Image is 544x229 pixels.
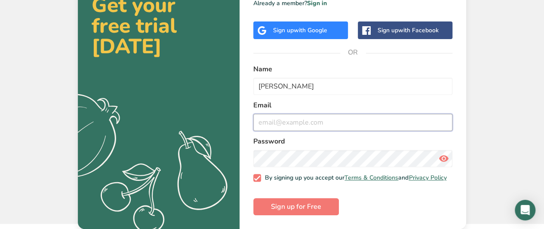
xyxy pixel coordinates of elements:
[273,26,327,35] div: Sign up
[271,202,321,212] span: Sign up for Free
[253,64,452,74] label: Name
[253,114,452,131] input: email@example.com
[398,26,439,34] span: with Facebook
[409,174,446,182] a: Privacy Policy
[344,174,398,182] a: Terms & Conditions
[253,198,339,215] button: Sign up for Free
[378,26,439,35] div: Sign up
[253,100,452,110] label: Email
[253,136,452,147] label: Password
[261,174,447,182] span: By signing up you accept our and
[340,40,366,65] span: OR
[515,200,535,220] div: Open Intercom Messenger
[253,78,452,95] input: John Doe
[294,26,327,34] span: with Google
